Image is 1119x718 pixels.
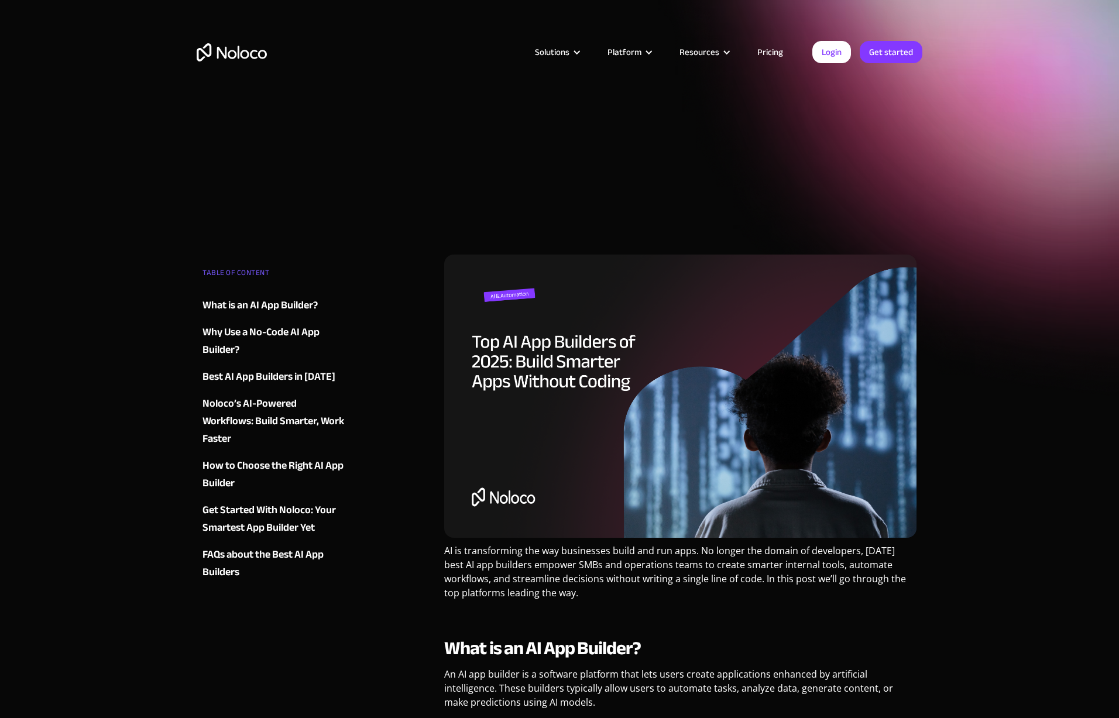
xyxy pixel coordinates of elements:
[444,667,917,718] p: An AI app builder is a software platform that lets users create applications enhanced by artifici...
[607,44,641,60] div: Platform
[202,457,344,492] a: How to Choose the Right AI App Builder
[444,544,917,609] p: AI is transforming the way businesses build and run apps. No longer the domain of developers, [DA...
[197,43,267,61] a: home
[444,631,641,666] strong: What is an AI App Builder?
[202,395,344,448] a: ‍Noloco’s AI-Powered Workflows: Build Smarter, Work Faster
[202,501,344,537] a: Get Started With Noloco: Your Smartest App Builder Yet
[202,297,344,314] a: What is an AI App Builder?
[202,264,344,287] div: TABLE OF CONTENT
[520,44,593,60] div: Solutions
[860,41,922,63] a: Get started
[202,368,335,386] div: Best AI App Builders in [DATE]
[665,44,743,60] div: Resources
[535,44,569,60] div: Solutions
[202,368,344,386] a: Best AI App Builders in [DATE]
[679,44,719,60] div: Resources
[202,297,318,314] div: What is an AI App Builder?
[812,41,851,63] a: Login
[593,44,665,60] div: Platform
[202,546,344,581] a: FAQs about the Best AI App Builders
[743,44,798,60] a: Pricing
[202,324,344,359] a: Why Use a No-Code AI App Builder?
